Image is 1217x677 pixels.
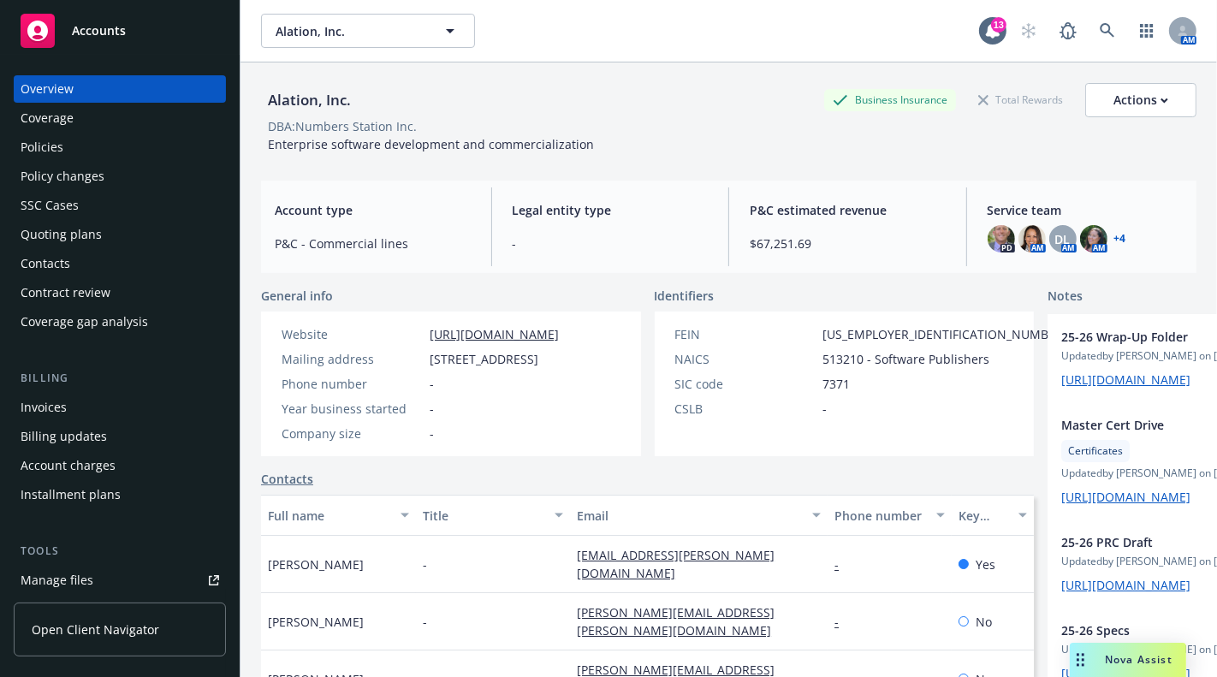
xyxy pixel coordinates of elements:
span: - [430,375,434,393]
button: Title [416,495,571,536]
button: Alation, Inc. [261,14,475,48]
a: Start snowing [1012,14,1046,48]
span: $67,251.69 [750,235,946,252]
a: [PERSON_NAME][EMAIL_ADDRESS][PERSON_NAME][DOMAIN_NAME] [577,604,785,638]
a: Policy changes [14,163,226,190]
button: Key contact [952,495,1034,536]
div: Mailing address [282,350,423,368]
span: [PERSON_NAME] [268,613,364,631]
div: Quoting plans [21,221,102,248]
div: CSLB [675,400,816,418]
span: No [976,613,992,631]
div: Phone number [282,375,423,393]
span: Alation, Inc. [276,22,424,40]
span: Notes [1048,287,1083,307]
a: [URL][DOMAIN_NAME] [1061,371,1190,388]
a: Contacts [261,470,313,488]
a: Manage files [14,567,226,594]
span: 513210 - Software Publishers [823,350,990,368]
span: General info [261,287,333,305]
span: 7371 [823,375,851,393]
span: - [430,400,434,418]
div: Overview [21,75,74,103]
img: photo [1080,225,1107,252]
div: Title [423,507,545,525]
div: Business Insurance [824,89,956,110]
div: Billing [14,370,226,387]
a: Quoting plans [14,221,226,248]
a: Search [1090,14,1125,48]
div: Alation, Inc. [261,89,358,111]
div: Account charges [21,452,116,479]
span: Legal entity type [513,201,709,219]
a: Report a Bug [1051,14,1085,48]
div: Total Rewards [970,89,1072,110]
div: Full name [268,507,390,525]
button: Full name [261,495,416,536]
span: - [423,555,427,573]
div: Year business started [282,400,423,418]
a: Installment plans [14,481,226,508]
span: Accounts [72,24,126,38]
span: [PERSON_NAME] [268,555,364,573]
span: DL [1055,230,1071,248]
button: Actions [1085,83,1196,117]
a: +4 [1114,234,1126,244]
a: Policies [14,134,226,161]
a: [URL][DOMAIN_NAME] [1061,489,1190,505]
a: SSC Cases [14,192,226,219]
button: Email [570,495,828,536]
a: - [834,556,852,573]
div: Company size [282,425,423,442]
span: - [823,400,828,418]
span: Identifiers [655,287,715,305]
div: Policies [21,134,63,161]
div: Key contact [959,507,1008,525]
div: SSC Cases [21,192,79,219]
a: Account charges [14,452,226,479]
span: Nova Assist [1105,652,1172,667]
span: [US_EMPLOYER_IDENTIFICATION_NUMBER] [823,325,1068,343]
span: Account type [275,201,471,219]
a: [URL][DOMAIN_NAME] [1061,577,1190,593]
div: Website [282,325,423,343]
div: DBA: Numbers Station Inc. [268,117,417,135]
span: - [513,235,709,252]
a: [EMAIL_ADDRESS][PERSON_NAME][DOMAIN_NAME] [577,547,775,581]
div: Invoices [21,394,67,421]
span: Certificates [1068,443,1123,459]
div: Installment plans [21,481,121,508]
div: Drag to move [1070,643,1091,677]
span: P&C - Commercial lines [275,235,471,252]
div: Actions [1113,84,1168,116]
a: Contacts [14,250,226,277]
span: - [423,613,427,631]
div: Billing updates [21,423,107,450]
a: Contract review [14,279,226,306]
span: Yes [976,555,995,573]
div: Email [577,507,802,525]
span: Service team [988,201,1184,219]
img: photo [1018,225,1046,252]
div: Tools [14,543,226,560]
span: Enterprise software development and commercialization [268,136,594,152]
span: - [430,425,434,442]
div: Coverage [21,104,74,132]
a: Billing updates [14,423,226,450]
button: Nova Assist [1070,643,1186,677]
a: Coverage [14,104,226,132]
a: [URL][DOMAIN_NAME] [430,326,559,342]
div: NAICS [675,350,816,368]
div: Contacts [21,250,70,277]
button: Phone number [828,495,951,536]
span: P&C estimated revenue [750,201,946,219]
div: Coverage gap analysis [21,308,148,336]
div: SIC code [675,375,816,393]
a: Switch app [1130,14,1164,48]
div: Contract review [21,279,110,306]
div: FEIN [675,325,816,343]
div: 13 [991,17,1006,33]
div: Policy changes [21,163,104,190]
a: Overview [14,75,226,103]
a: Coverage gap analysis [14,308,226,336]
